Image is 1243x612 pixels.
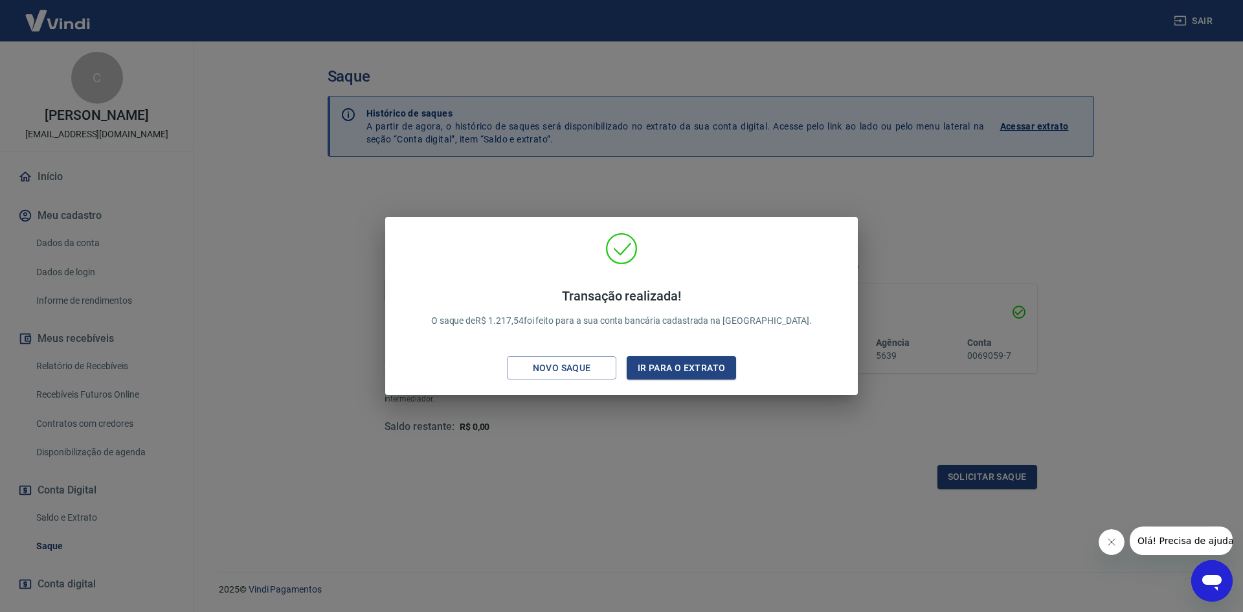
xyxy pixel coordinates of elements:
[627,356,736,380] button: Ir para o extrato
[431,288,812,328] p: O saque de R$ 1.217,54 foi feito para a sua conta bancária cadastrada na [GEOGRAPHIC_DATA].
[507,356,616,380] button: Novo saque
[517,360,607,376] div: Novo saque
[1099,529,1125,555] iframe: Fechar mensagem
[431,288,812,304] h4: Transação realizada!
[8,9,109,19] span: Olá! Precisa de ajuda?
[1191,560,1233,602] iframe: Botão para abrir a janela de mensagens
[1130,527,1233,555] iframe: Mensagem da empresa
